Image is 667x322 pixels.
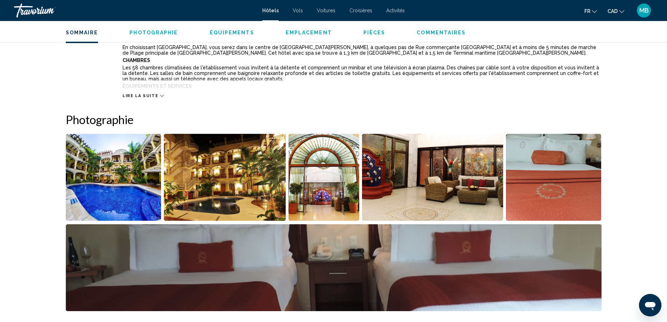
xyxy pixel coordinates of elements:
button: Pièces [363,29,385,36]
span: Emplacement [286,30,332,35]
span: Sommaire [66,30,98,35]
button: Emplacement [286,29,332,36]
b: Chambres [123,57,150,63]
button: Open full-screen image slider [289,133,360,221]
a: Activités [386,8,405,13]
a: Hôtels [262,8,279,13]
span: Lire la suite [123,94,158,98]
button: Lire la suite [123,93,164,98]
a: Voitures [317,8,335,13]
button: Open full-screen image slider [506,133,602,221]
span: Photographie [130,30,178,35]
button: Photographie [130,29,178,36]
a: Croisières [349,8,372,13]
button: Change language [584,6,597,16]
p: En choisissant [GEOGRAPHIC_DATA], vous serez dans le centre de [GEOGRAPHIC_DATA][PERSON_NAME], à ... [123,44,602,56]
button: Sommaire [66,29,98,36]
span: fr [584,8,590,14]
span: Pièces [363,30,385,35]
button: Commentaires [417,29,466,36]
p: Les 58 chambres climatisées de l'établissement vous invitent à la détente et comprennent un minib... [123,65,602,82]
button: User Menu [635,3,653,18]
a: Travorium [14,4,255,18]
span: Équipements [210,30,254,35]
div: La description [66,37,105,90]
button: Open full-screen image slider [164,133,286,221]
a: Vols [293,8,303,13]
button: Open full-screen image slider [362,133,503,221]
h2: Photographie [66,112,602,126]
button: Change currency [607,6,624,16]
button: Équipements [210,29,254,36]
button: Open full-screen image slider [66,224,602,311]
iframe: Bouton de lancement de la fenêtre de messagerie [639,294,661,316]
span: CAD [607,8,618,14]
button: Open full-screen image slider [66,133,161,221]
span: Commentaires [417,30,466,35]
span: MB [639,7,649,14]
